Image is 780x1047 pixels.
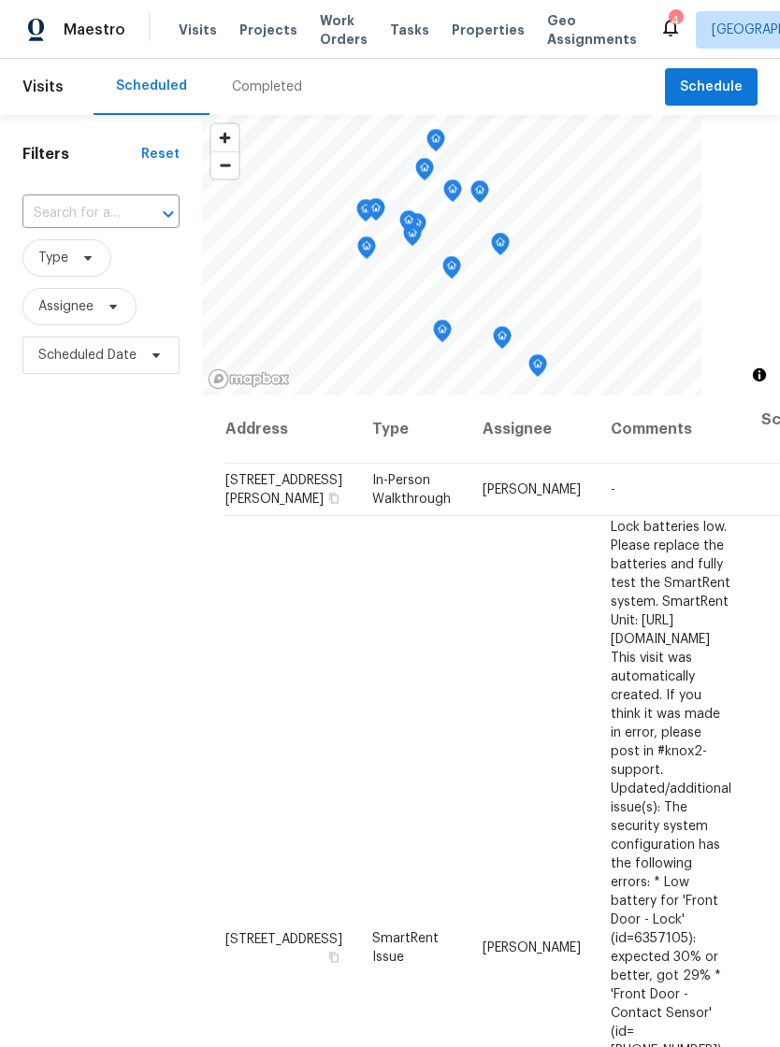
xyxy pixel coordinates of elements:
span: Projects [239,21,297,39]
span: Type [38,249,68,267]
span: In-Person Walkthrough [372,474,451,506]
th: Type [357,395,468,464]
span: - [611,483,615,496]
span: Visits [22,66,64,108]
span: Visits [179,21,217,39]
button: Copy Address [325,948,342,965]
th: Comments [596,395,746,464]
div: Map marker [356,199,375,228]
div: Map marker [357,237,376,265]
span: [STREET_ADDRESS][PERSON_NAME] [225,474,342,506]
div: Map marker [415,158,434,187]
span: Schedule [680,76,743,99]
span: SmartRent Issue [372,931,439,963]
div: Map marker [493,326,512,355]
div: Map marker [367,198,385,227]
th: Assignee [468,395,596,464]
div: Reset [141,145,180,164]
span: Properties [452,21,525,39]
button: Open [155,201,181,227]
div: Map marker [442,256,461,285]
span: Scheduled Date [38,346,137,365]
th: Address [224,395,357,464]
button: Schedule [665,68,758,107]
span: Tasks [390,23,429,36]
button: Copy Address [325,490,342,507]
span: Geo Assignments [547,11,637,49]
span: [PERSON_NAME] [483,483,581,496]
span: Zoom out [211,152,238,179]
span: [PERSON_NAME] [483,940,581,954]
input: Search for an address... [22,199,127,228]
div: Map marker [433,320,452,349]
div: Map marker [491,233,510,262]
div: Map marker [426,129,445,158]
div: Completed [232,78,302,96]
div: 4 [669,11,682,30]
h1: Filters [22,145,141,164]
span: Work Orders [320,11,368,49]
div: Map marker [443,179,462,208]
button: Zoom in [211,124,238,151]
span: Assignee [38,297,94,316]
div: Map marker [399,210,418,239]
div: Map marker [528,354,547,383]
button: Toggle attribution [748,364,771,386]
canvas: Map [202,115,701,395]
span: Maestro [64,21,125,39]
span: [STREET_ADDRESS] [225,932,342,945]
a: Mapbox homepage [208,368,290,390]
span: Toggle attribution [754,365,765,385]
div: Scheduled [116,77,187,95]
button: Zoom out [211,151,238,179]
div: Map marker [470,180,489,209]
